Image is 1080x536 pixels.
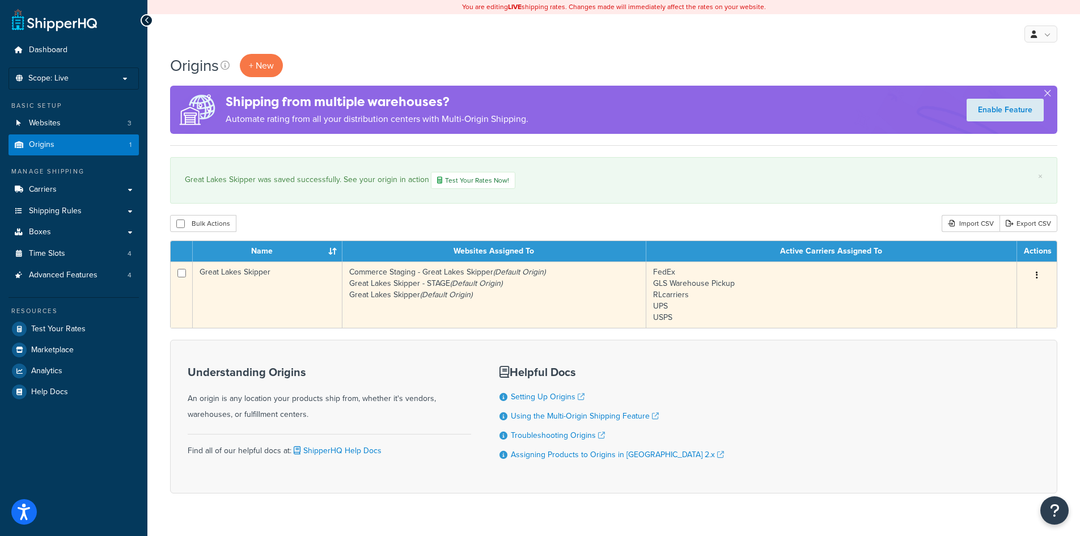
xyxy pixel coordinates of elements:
a: Test Your Rates Now! [431,172,515,189]
a: Assigning Products to Origins in [GEOGRAPHIC_DATA] 2.x [511,449,724,461]
td: FedEx GLS Warehouse Pickup RLcarriers UPS USPS [646,261,1017,328]
a: Boxes [9,222,139,243]
span: + New [249,59,274,72]
span: 4 [128,249,132,259]
span: 1 [129,140,132,150]
a: Export CSV [999,215,1057,232]
a: Test Your Rates [9,319,139,339]
span: Marketplace [31,345,74,355]
a: ShipperHQ Help Docs [291,445,382,457]
a: Advanced Features 4 [9,265,139,286]
div: Great Lakes Skipper was saved successfully. See your origin in action [185,172,1043,189]
a: Using the Multi-Origin Shipping Feature [511,410,659,422]
span: Dashboard [29,45,67,55]
span: Help Docs [31,387,68,397]
a: Carriers [9,179,139,200]
h1: Origins [170,54,219,77]
span: Analytics [31,366,62,376]
span: Shipping Rules [29,206,82,216]
a: Origins 1 [9,134,139,155]
a: Time Slots 4 [9,243,139,264]
p: Automate rating from all your distribution centers with Multi-Origin Shipping. [226,111,528,127]
span: 4 [128,271,132,280]
a: + New [240,54,283,77]
a: Enable Feature [967,99,1044,121]
h3: Understanding Origins [188,366,471,378]
div: Resources [9,306,139,316]
li: Time Slots [9,243,139,264]
a: Dashboard [9,40,139,61]
span: Time Slots [29,249,65,259]
a: Websites 3 [9,113,139,134]
a: Shipping Rules [9,201,139,222]
th: Actions [1017,241,1057,261]
a: × [1038,172,1043,181]
a: Troubleshooting Origins [511,429,605,441]
div: Find all of our helpful docs at: [188,434,471,459]
th: Active Carriers Assigned To [646,241,1017,261]
i: (Default Origin) [493,266,545,278]
span: Test Your Rates [31,324,86,334]
span: Scope: Live [28,74,69,83]
td: Commerce Staging - Great Lakes Skipper Great Lakes Skipper - STAGE Great Lakes Skipper [342,261,646,328]
div: An origin is any location your products ship from, whether it's vendors, warehouses, or fulfillme... [188,366,471,423]
span: Websites [29,119,61,128]
a: Help Docs [9,382,139,402]
div: Basic Setup [9,101,139,111]
div: Manage Shipping [9,167,139,176]
th: Websites Assigned To [342,241,646,261]
span: Boxes [29,227,51,237]
li: Origins [9,134,139,155]
span: Carriers [29,185,57,195]
span: Origins [29,140,54,150]
h3: Helpful Docs [499,366,724,378]
a: Marketplace [9,340,139,360]
a: Analytics [9,361,139,381]
div: Import CSV [942,215,999,232]
a: ShipperHQ Home [12,9,97,31]
b: LIVE [508,2,522,12]
button: Open Resource Center [1040,496,1069,525]
li: Websites [9,113,139,134]
span: Advanced Features [29,271,98,280]
a: Setting Up Origins [511,391,585,403]
button: Bulk Actions [170,215,236,232]
li: Advanced Features [9,265,139,286]
h4: Shipping from multiple warehouses? [226,92,528,111]
span: 3 [128,119,132,128]
i: (Default Origin) [450,277,502,289]
th: Name : activate to sort column ascending [193,241,342,261]
td: Great Lakes Skipper [193,261,342,328]
i: (Default Origin) [420,289,472,301]
img: ad-origins-multi-dfa493678c5a35abed25fd24b4b8a3fa3505936ce257c16c00bdefe2f3200be3.png [170,86,226,134]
